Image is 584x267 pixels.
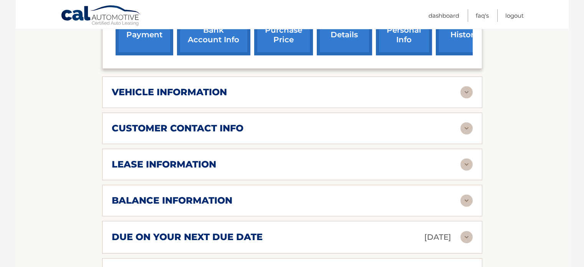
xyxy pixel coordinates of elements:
[116,5,173,55] a: make a payment
[436,5,493,55] a: payment history
[254,5,313,55] a: request purchase price
[317,5,372,55] a: account details
[376,5,432,55] a: update personal info
[112,159,216,170] h2: lease information
[112,231,263,243] h2: due on your next due date
[460,231,473,243] img: accordion-rest.svg
[428,9,459,22] a: Dashboard
[460,86,473,98] img: accordion-rest.svg
[460,158,473,171] img: accordion-rest.svg
[112,195,232,206] h2: balance information
[112,123,243,134] h2: customer contact info
[476,9,489,22] a: FAQ's
[61,5,141,27] a: Cal Automotive
[460,194,473,207] img: accordion-rest.svg
[460,122,473,134] img: accordion-rest.svg
[505,9,524,22] a: Logout
[177,5,250,55] a: Add/Remove bank account info
[112,86,227,98] h2: vehicle information
[424,231,451,244] p: [DATE]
